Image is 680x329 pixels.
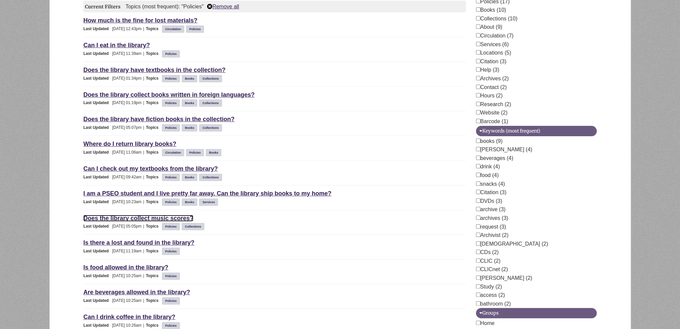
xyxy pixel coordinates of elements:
a: Books [184,174,195,181]
a: Services [201,198,216,206]
label: [PERSON_NAME] (4) [476,145,532,154]
a: Policies [164,248,178,255]
input: request (3) [476,224,480,229]
label: archive (3) [476,205,506,214]
label: books (9) [476,137,503,146]
input: food (4) [476,173,480,177]
span: Topics [146,175,162,179]
input: CLIC (2) [476,258,480,263]
a: Collections [201,99,220,107]
input: [PERSON_NAME] (4) [476,147,480,151]
span: | [141,323,146,328]
span: [DATE] 11:39am [83,51,141,56]
span: Topics [146,323,162,328]
label: Circulation (7) [476,31,514,40]
ul: Topics [162,323,182,328]
span: Topics [146,224,162,229]
input: Archives (2) [476,76,480,80]
a: Policies [164,50,178,58]
input: Help (3) [476,67,480,72]
label: beverages (4) [476,154,513,163]
a: I am a PSEO student and I live pretty far away. Can the library ship books to my home? [83,190,331,197]
span: [DATE] 10:23am [83,199,141,204]
span: [DATE] 09:42am [83,175,141,179]
a: Books [184,99,195,107]
span: Topics [146,199,162,204]
span: [DATE] 12:43pm [83,26,141,31]
ul: Topics [162,249,182,253]
ul: Topics [162,26,206,31]
input: Circulation (7) [476,33,480,37]
label: CLICnet (2) [476,265,508,274]
a: Policies [188,25,202,33]
ul: Topics [162,150,223,155]
span: | [141,150,146,155]
span: Topics [146,51,162,56]
label: Contact (2) [476,83,507,92]
input: books (9) [476,139,480,143]
label: drink (4) [476,162,500,171]
a: Circulation [164,149,182,156]
ul: Topics [162,76,224,81]
span: Last Updated [83,51,112,56]
span: | [141,273,146,278]
a: Is there a lost and found in the library? [83,239,194,246]
span: Last Updated [83,26,112,31]
a: How much is the fine for lost materials? [83,17,197,24]
label: archives (3) [476,214,508,223]
ul: Topics [162,125,224,130]
ul: Topics [162,199,220,204]
label: Research (2) [476,100,511,109]
a: Books [208,149,219,156]
label: Help (3) [476,66,499,74]
span: [DATE] 10:25am [83,298,141,303]
span: | [141,298,146,303]
ul: Topics [162,175,224,179]
span: Topics [146,26,162,31]
input: CLICnet (2) [476,267,480,271]
input: Books (10) [476,7,480,12]
a: Where do I return library books? [83,141,176,147]
span: | [141,125,146,130]
span: Last Updated [83,175,112,179]
span: Last Updated [83,199,112,204]
a: Books [184,75,195,82]
input: bathroom (2) [476,301,480,306]
a: Collections [201,124,220,132]
a: Policies [164,272,178,280]
input: Hours (2) [476,93,480,97]
a: Policies [164,223,178,230]
label: Collections (10) [476,14,517,23]
span: | [141,51,146,56]
a: Does the library have fiction books in the collection? [83,116,234,122]
label: bathroom (2) [476,300,511,308]
input: archives (3) [476,216,480,220]
ul: Topics [162,224,206,229]
label: request (3) [476,223,506,231]
span: Topics [146,100,162,105]
label: Services (6) [476,40,509,49]
a: Does the library collect books written in foreign languages? [83,91,255,98]
ul: Topics [162,273,182,278]
input: DVDs (3) [476,198,480,203]
span: Last Updated [83,298,112,303]
label: About (9) [476,23,502,31]
ul: Topics [162,100,224,105]
span: Topics [146,273,162,278]
span: | [141,26,146,31]
a: Collections [201,75,220,82]
span: | [141,199,146,204]
label: Home [476,319,495,328]
span: Topics [146,150,162,155]
a: Are beverages allowed in the library? [83,289,190,296]
a: Collections [184,223,202,230]
input: Study (2) [476,284,480,289]
label: Locations (5) [476,49,511,57]
label: DVDs (3) [476,197,502,205]
span: [DATE] 10:26am [83,323,141,328]
span: Last Updated [83,76,112,81]
a: Is food allowed in the library? [83,264,168,271]
input: [DEMOGRAPHIC_DATA] (2) [476,241,480,246]
input: Website (2) [476,110,480,114]
a: Remove all [207,4,239,9]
